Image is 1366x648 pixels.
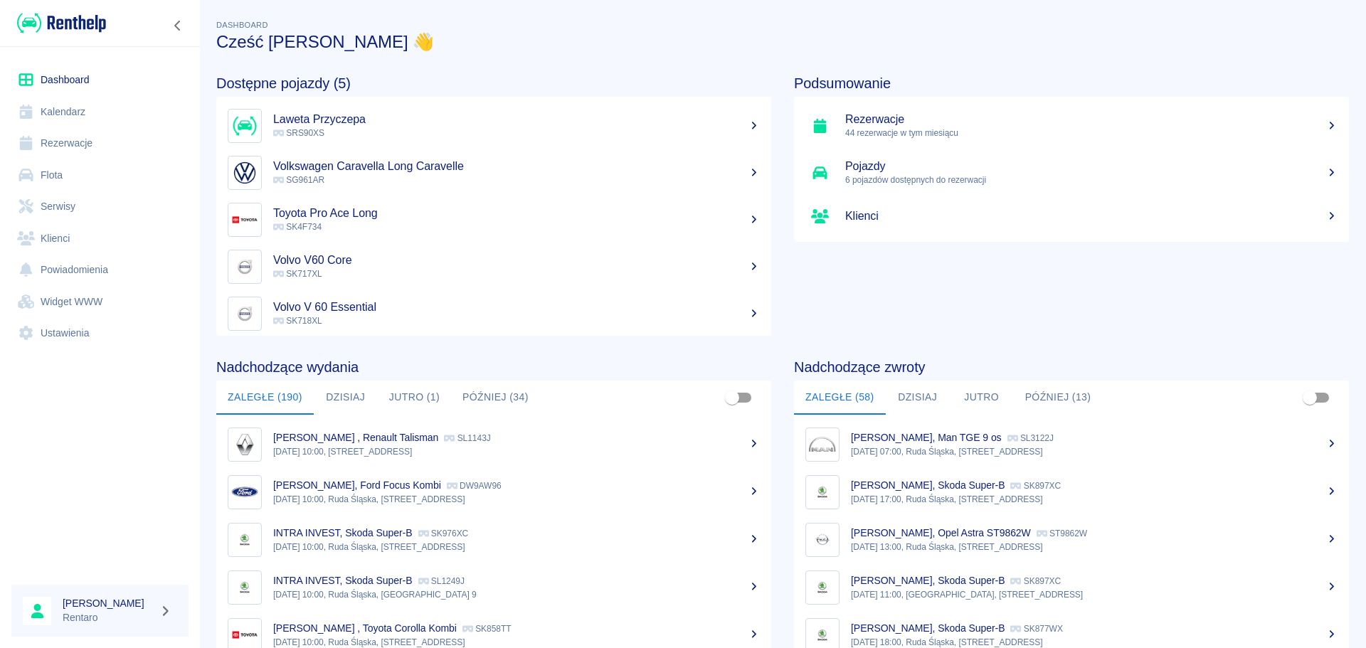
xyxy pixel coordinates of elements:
[11,127,189,159] a: Rezerwacje
[216,196,771,243] a: ImageToyota Pro Ace Long SK4F734
[17,11,106,35] img: Renthelp logo
[851,541,1338,553] p: [DATE] 13:00, Ruda Śląska, [STREET_ADDRESS]
[809,526,836,553] img: Image
[378,381,451,415] button: Jutro (1)
[845,112,1338,127] h5: Rezerwacje
[851,493,1338,506] p: [DATE] 17:00, Ruda Śląska, [STREET_ADDRESS]
[447,481,502,491] p: DW9AW96
[851,622,1005,634] p: [PERSON_NAME], Skoda Super-B
[231,526,258,553] img: Image
[167,16,189,35] button: Zwiń nawigację
[273,445,760,458] p: [DATE] 10:00, [STREET_ADDRESS]
[794,75,1349,92] h4: Podsumowanie
[231,431,258,458] img: Image
[273,112,760,127] h5: Laweta Przyczepa
[794,420,1349,468] a: Image[PERSON_NAME], Man TGE 9 os SL3122J[DATE] 07:00, Ruda Śląska, [STREET_ADDRESS]
[273,300,760,314] h5: Volvo V 60 Essential
[216,243,771,290] a: ImageVolvo V60 Core SK717XL
[851,479,1005,491] p: [PERSON_NAME], Skoda Super-B
[886,381,950,415] button: Dzisiaj
[950,381,1014,415] button: Jutro
[231,574,258,601] img: Image
[273,588,760,601] p: [DATE] 10:00, Ruda Śląska, [GEOGRAPHIC_DATA] 9
[444,433,490,443] p: SL1143J
[273,175,324,185] span: SG961AR
[719,384,746,411] span: Pokaż przypisane tylko do mnie
[845,127,1338,139] p: 44 rezerwacje w tym miesiącu
[794,149,1349,196] a: Pojazdy6 pojazdów dostępnych do rezerwacji
[231,253,258,280] img: Image
[216,290,771,337] a: ImageVolvo V 60 Essential SK718XL
[11,64,189,96] a: Dashboard
[451,381,540,415] button: Później (34)
[794,563,1349,611] a: Image[PERSON_NAME], Skoda Super-B SK897XC[DATE] 11:00, [GEOGRAPHIC_DATA], [STREET_ADDRESS]
[231,112,258,139] img: Image
[1014,381,1103,415] button: Później (13)
[845,174,1338,186] p: 6 pojazdów dostępnych do rezerwacji
[231,206,258,233] img: Image
[63,610,154,625] p: Rentaro
[63,596,154,610] h6: [PERSON_NAME]
[418,576,465,586] p: SL1249J
[809,431,836,458] img: Image
[11,286,189,318] a: Widget WWW
[273,493,760,506] p: [DATE] 10:00, Ruda Śląska, [STREET_ADDRESS]
[273,269,322,279] span: SK717XL
[11,191,189,223] a: Serwisy
[794,468,1349,516] a: Image[PERSON_NAME], Skoda Super-B SK897XC[DATE] 17:00, Ruda Śląska, [STREET_ADDRESS]
[851,527,1031,538] p: [PERSON_NAME], Opel Astra ST9862W
[1007,433,1054,443] p: SL3122J
[216,381,314,415] button: Zaległe (190)
[794,358,1349,376] h4: Nadchodzące zwroty
[11,254,189,286] a: Powiadomienia
[216,468,771,516] a: Image[PERSON_NAME], Ford Focus Kombi DW9AW96[DATE] 10:00, Ruda Śląska, [STREET_ADDRESS]
[273,222,322,232] span: SK4F734
[851,445,1338,458] p: [DATE] 07:00, Ruda Śląska, [STREET_ADDRESS]
[216,21,268,29] span: Dashboard
[273,128,324,138] span: SRS90XS
[273,575,413,586] p: INTRA INVEST, Skoda Super-B
[273,253,760,267] h5: Volvo V60 Core
[314,381,378,415] button: Dzisiaj
[273,622,457,634] p: [PERSON_NAME] , Toyota Corolla Kombi
[462,624,512,634] p: SK858TT
[273,527,413,538] p: INTRA INVEST, Skoda Super-B
[216,102,771,149] a: ImageLaweta Przyczepa SRS90XS
[273,316,322,326] span: SK718XL
[418,529,469,538] p: SK976XC
[273,479,441,491] p: [PERSON_NAME], Ford Focus Kombi
[273,432,438,443] p: [PERSON_NAME] , Renault Talisman
[1296,384,1323,411] span: Pokaż przypisane tylko do mnie
[1010,481,1061,491] p: SK897XC
[231,479,258,506] img: Image
[11,317,189,349] a: Ustawienia
[11,96,189,128] a: Kalendarz
[273,541,760,553] p: [DATE] 10:00, Ruda Śląska, [STREET_ADDRESS]
[809,574,836,601] img: Image
[794,381,886,415] button: Zaległe (58)
[273,159,760,174] h5: Volkswagen Caravella Long Caravelle
[845,209,1338,223] h5: Klienci
[231,159,258,186] img: Image
[1010,576,1061,586] p: SK897XC
[1037,529,1087,538] p: ST9862W
[851,588,1338,601] p: [DATE] 11:00, [GEOGRAPHIC_DATA], [STREET_ADDRESS]
[809,479,836,506] img: Image
[231,300,258,327] img: Image
[216,563,771,611] a: ImageINTRA INVEST, Skoda Super-B SL1249J[DATE] 10:00, Ruda Śląska, [GEOGRAPHIC_DATA] 9
[851,575,1005,586] p: [PERSON_NAME], Skoda Super-B
[273,206,760,221] h5: Toyota Pro Ace Long
[216,516,771,563] a: ImageINTRA INVEST, Skoda Super-B SK976XC[DATE] 10:00, Ruda Śląska, [STREET_ADDRESS]
[845,159,1338,174] h5: Pojazdy
[11,11,106,35] a: Renthelp logo
[216,149,771,196] a: ImageVolkswagen Caravella Long Caravelle SG961AR
[794,196,1349,236] a: Klienci
[11,159,189,191] a: Flota
[794,516,1349,563] a: Image[PERSON_NAME], Opel Astra ST9862W ST9862W[DATE] 13:00, Ruda Śląska, [STREET_ADDRESS]
[216,32,1349,52] h3: Cześć [PERSON_NAME] 👋
[851,432,1002,443] p: [PERSON_NAME], Man TGE 9 os
[1010,624,1062,634] p: SK877WX
[216,75,771,92] h4: Dostępne pojazdy (5)
[11,223,189,255] a: Klienci
[794,102,1349,149] a: Rezerwacje44 rezerwacje w tym miesiącu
